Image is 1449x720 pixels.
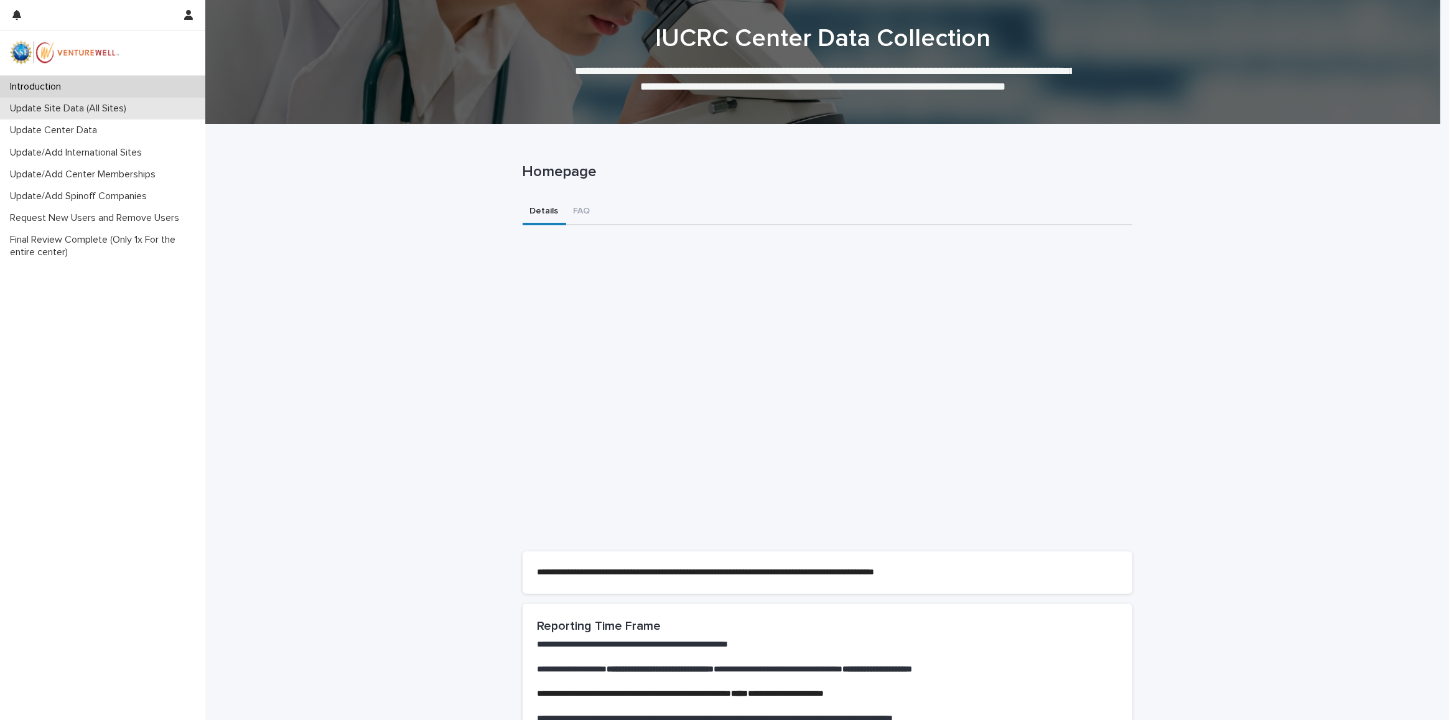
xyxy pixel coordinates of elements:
p: Request New Users and Remove Users [5,212,189,224]
p: Update Site Data (All Sites) [5,103,136,115]
h2: Reporting Time Frame [538,619,1117,634]
p: Update Center Data [5,124,107,136]
p: Homepage [523,163,1127,181]
button: Details [523,199,566,225]
p: Introduction [5,81,71,93]
p: Update/Add Spinoff Companies [5,190,157,202]
p: Update/Add International Sites [5,147,152,159]
p: Update/Add Center Memberships [5,169,165,180]
p: Final Review Complete (Only 1x For the entire center) [5,234,205,258]
button: FAQ [566,199,598,225]
h1: IUCRC Center Data Collection [518,24,1128,54]
img: mWhVGmOKROS2pZaMU8FQ [10,40,119,65]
